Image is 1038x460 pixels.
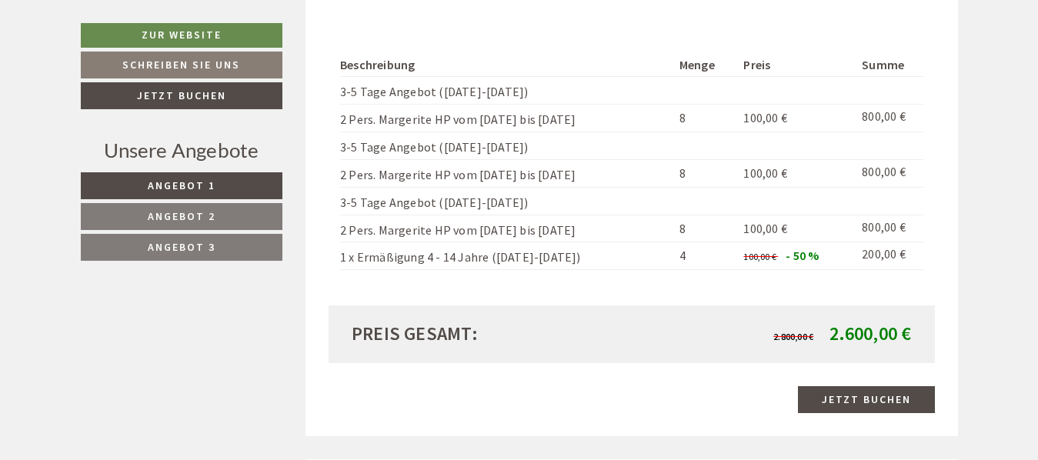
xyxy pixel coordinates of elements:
td: 3-5 Tage Angebot ([DATE]-[DATE]) [340,132,673,160]
a: Jetzt buchen [798,386,935,413]
a: Jetzt buchen [81,82,282,109]
th: Beschreibung [340,53,673,77]
td: 800,00 € [856,105,923,132]
td: 1 x Ermäßigung 4 - 14 Jahre ([DATE]-[DATE]) [340,242,673,270]
span: 100,00 € [743,110,787,125]
span: Angebot 3 [148,240,215,254]
div: Montag [269,12,336,38]
div: Preis gesamt: [340,321,632,347]
td: 800,00 € [856,159,923,187]
th: Menge [673,53,738,77]
td: 2 Pers. Margerite HP vom [DATE] bis [DATE] [340,105,673,132]
td: 2 Pers. Margerite HP vom [DATE] bis [DATE] [340,159,673,187]
div: Guten Tag, wie können wir Ihnen helfen? [12,42,252,89]
span: - 50 % [786,248,819,263]
span: 100,00 € [743,251,776,262]
th: Summe [856,53,923,77]
td: 800,00 € [856,215,923,242]
td: 3-5 Tage Angebot ([DATE]-[DATE]) [340,77,673,105]
td: 8 [673,105,738,132]
span: 2.600,00 € [829,322,912,345]
td: 8 [673,159,738,187]
td: 8 [673,215,738,242]
span: 100,00 € [743,165,787,181]
td: 200,00 € [856,242,923,270]
button: Senden [514,405,606,432]
small: 19:09 [24,75,244,86]
span: 100,00 € [743,221,787,236]
td: 3-5 Tage Angebot ([DATE]-[DATE]) [340,187,673,215]
span: 2.800,00 € [773,331,813,342]
th: Preis [737,53,856,77]
span: Angebot 2 [148,209,215,223]
a: Zur Website [81,23,282,48]
div: [GEOGRAPHIC_DATA] [24,45,244,58]
td: 4 [673,242,738,270]
a: Schreiben Sie uns [81,52,282,78]
td: 2 Pers. Margerite HP vom [DATE] bis [DATE] [340,215,673,242]
span: Angebot 1 [148,178,215,192]
div: Unsere Angebote [81,136,282,165]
